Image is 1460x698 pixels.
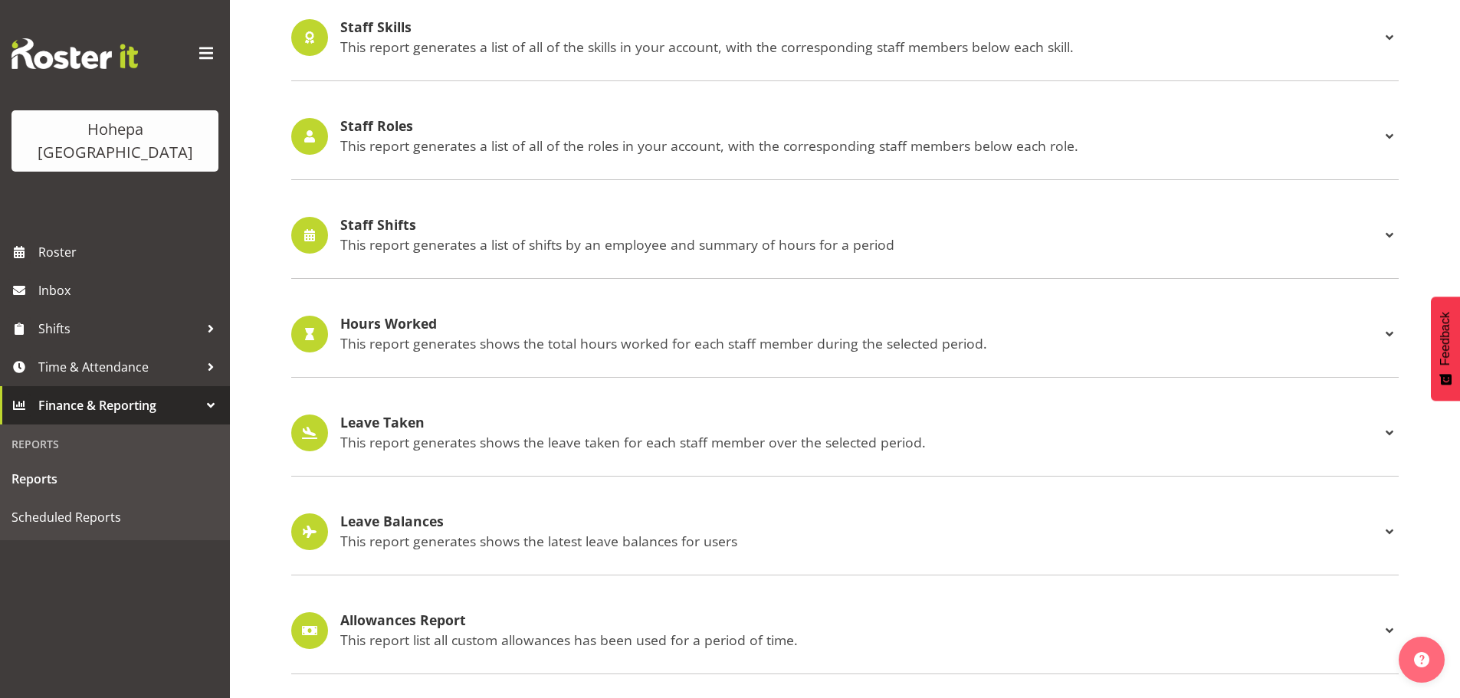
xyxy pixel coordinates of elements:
[38,279,222,302] span: Inbox
[38,241,222,264] span: Roster
[38,394,199,417] span: Finance & Reporting
[340,20,1380,35] h4: Staff Skills
[340,514,1380,529] h4: Leave Balances
[340,434,1380,451] p: This report generates shows the leave taken for each staff member over the selected period.
[38,356,199,378] span: Time & Attendance
[1439,312,1452,365] span: Feedback
[340,218,1380,233] h4: Staff Shifts
[291,513,1399,550] div: Leave Balances This report generates shows the latest leave balances for users
[4,498,226,536] a: Scheduled Reports
[340,137,1380,154] p: This report generates a list of all of the roles in your account, with the corresponding staff me...
[340,631,1380,648] p: This report list all custom allowances has been used for a period of time.
[1431,297,1460,401] button: Feedback - Show survey
[340,119,1380,134] h4: Staff Roles
[291,217,1399,254] div: Staff Shifts This report generates a list of shifts by an employee and summary of hours for a period
[291,316,1399,352] div: Hours Worked This report generates shows the total hours worked for each staff member during the ...
[340,335,1380,352] p: This report generates shows the total hours worked for each staff member during the selected period.
[11,467,218,490] span: Reports
[38,317,199,340] span: Shifts
[291,612,1399,649] div: Allowances Report This report list all custom allowances has been used for a period of time.
[11,506,218,529] span: Scheduled Reports
[291,19,1399,56] div: Staff Skills This report generates a list of all of the skills in your account, with the correspo...
[340,316,1380,332] h4: Hours Worked
[1414,652,1429,667] img: help-xxl-2.png
[340,38,1380,55] p: This report generates a list of all of the skills in your account, with the corresponding staff m...
[340,533,1380,549] p: This report generates shows the latest leave balances for users
[27,118,203,164] div: Hohepa [GEOGRAPHIC_DATA]
[291,415,1399,451] div: Leave Taken This report generates shows the leave taken for each staff member over the selected p...
[291,118,1399,155] div: Staff Roles This report generates a list of all of the roles in your account, with the correspond...
[11,38,138,69] img: Rosterit website logo
[340,236,1380,253] p: This report generates a list of shifts by an employee and summary of hours for a period
[4,460,226,498] a: Reports
[340,415,1380,431] h4: Leave Taken
[4,428,226,460] div: Reports
[340,613,1380,628] h4: Allowances Report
